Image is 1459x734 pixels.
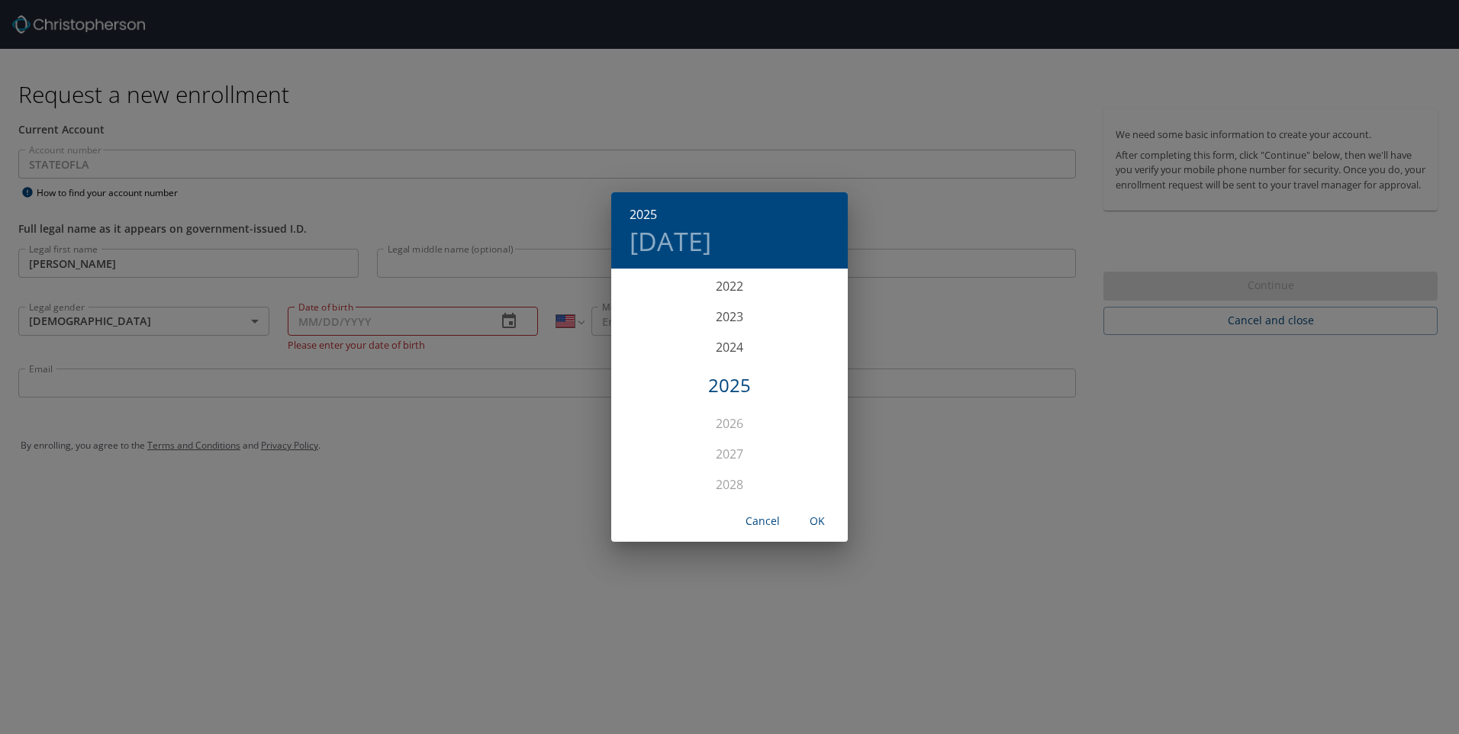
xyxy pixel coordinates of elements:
button: OK [793,507,842,536]
span: OK [799,512,836,531]
button: Cancel [738,507,787,536]
button: [DATE] [630,225,711,257]
button: 2025 [630,204,657,225]
div: 2023 [611,301,848,332]
div: 2025 [611,370,848,401]
span: Cancel [744,512,781,531]
div: 2024 [611,332,848,362]
div: 2022 [611,271,848,301]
